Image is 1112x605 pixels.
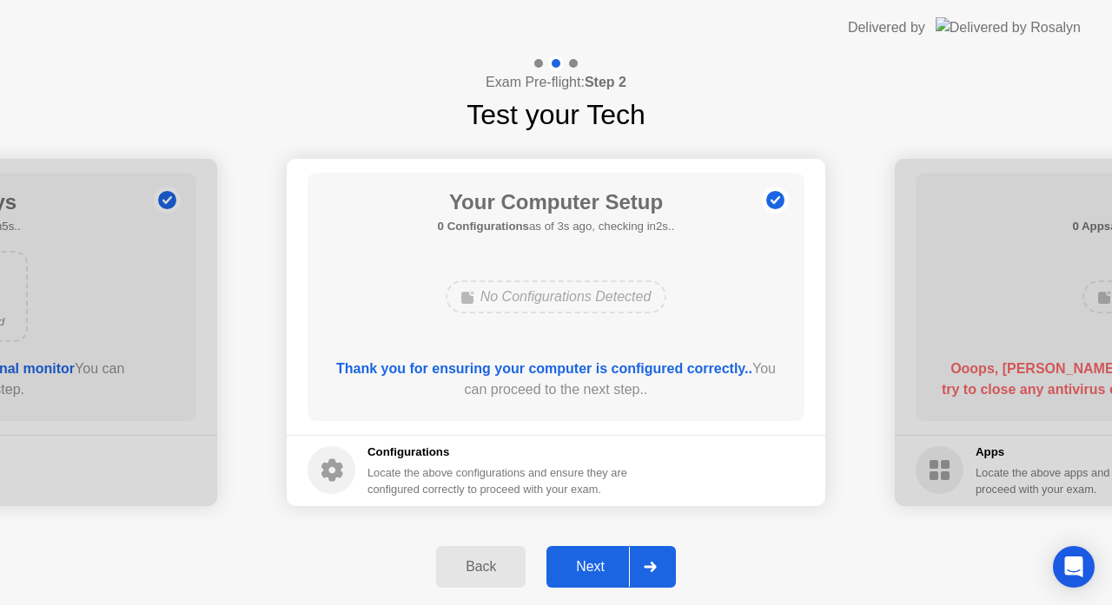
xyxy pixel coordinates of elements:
h5: as of 3s ago, checking in2s.. [438,218,675,235]
b: Thank you for ensuring your computer is configured correctly.. [336,361,752,376]
div: No Configurations Detected [446,280,667,313]
button: Back [436,546,526,588]
img: Delivered by Rosalyn [936,17,1081,37]
b: 0 Configurations [438,220,529,233]
div: You can proceed to the next step.. [333,358,780,400]
div: Back [441,559,520,575]
h1: Test your Tech [467,94,645,135]
h1: Your Computer Setup [438,187,675,218]
h4: Exam Pre-flight: [486,72,626,93]
div: Open Intercom Messenger [1053,546,1095,588]
b: Step 2 [585,75,626,89]
h5: Configurations [367,444,631,461]
div: Locate the above configurations and ensure they are configured correctly to proceed with your exam. [367,464,631,497]
div: Next [552,559,629,575]
button: Next [546,546,676,588]
div: Delivered by [848,17,925,38]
